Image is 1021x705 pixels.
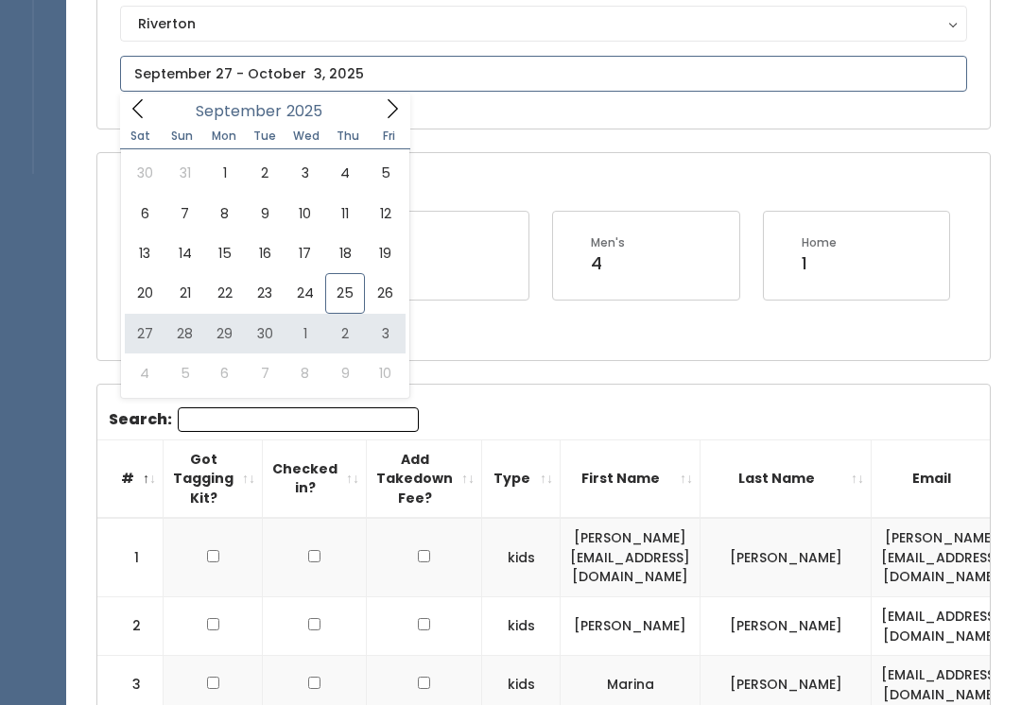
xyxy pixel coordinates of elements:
span: September 12, 2025 [365,194,405,233]
span: October 10, 2025 [365,353,405,393]
span: Tue [244,130,286,142]
div: Home [802,234,837,251]
th: #: activate to sort column descending [97,439,164,518]
span: Thu [327,130,369,142]
span: September 3, 2025 [286,153,325,193]
div: 4 [591,251,625,276]
label: Search: [109,407,419,432]
div: Men's [591,234,625,251]
td: 1 [97,518,164,596]
span: September 29, 2025 [205,314,245,353]
span: September 6, 2025 [125,194,164,233]
th: Email: activate to sort column ascending [872,439,1012,518]
span: Sun [162,130,203,142]
th: Add Takedown Fee?: activate to sort column ascending [367,439,482,518]
span: October 8, 2025 [286,353,325,393]
td: 2 [97,597,164,656]
span: September 2, 2025 [245,153,285,193]
span: October 9, 2025 [325,353,365,393]
span: September [196,104,282,119]
span: August 30, 2025 [125,153,164,193]
span: October 3, 2025 [365,314,405,353]
span: September 18, 2025 [325,233,365,273]
span: September 26, 2025 [365,273,405,313]
span: October 5, 2025 [164,353,204,393]
th: Last Name: activate to sort column ascending [701,439,872,518]
span: September 9, 2025 [245,194,285,233]
td: [PERSON_NAME][EMAIL_ADDRESS][DOMAIN_NAME] [561,518,701,596]
span: September 30, 2025 [245,314,285,353]
span: September 14, 2025 [164,233,204,273]
span: September 17, 2025 [286,233,325,273]
span: September 15, 2025 [205,233,245,273]
input: Search: [178,407,419,432]
span: September 28, 2025 [164,314,204,353]
span: September 16, 2025 [245,233,285,273]
th: Checked in?: activate to sort column ascending [263,439,367,518]
span: September 8, 2025 [205,194,245,233]
span: August 31, 2025 [164,153,204,193]
span: September 22, 2025 [205,273,245,313]
span: October 4, 2025 [125,353,164,393]
span: September 10, 2025 [286,194,325,233]
input: Year [282,99,338,123]
span: September 13, 2025 [125,233,164,273]
span: October 7, 2025 [245,353,285,393]
span: October 2, 2025 [325,314,365,353]
div: Riverton [138,13,949,34]
td: [PERSON_NAME] [701,597,872,656]
td: kids [482,597,561,656]
span: September 19, 2025 [365,233,405,273]
span: October 6, 2025 [205,353,245,393]
td: [PERSON_NAME] [561,597,701,656]
span: September 11, 2025 [325,194,365,233]
span: October 1, 2025 [286,314,325,353]
span: September 4, 2025 [325,153,365,193]
span: September 24, 2025 [286,273,325,313]
span: Fri [369,130,410,142]
span: September 25, 2025 [325,273,365,313]
span: September 23, 2025 [245,273,285,313]
span: Sat [120,130,162,142]
td: [PERSON_NAME][EMAIL_ADDRESS][DOMAIN_NAME] [872,518,1012,596]
span: September 27, 2025 [125,314,164,353]
th: First Name: activate to sort column ascending [561,439,701,518]
button: Riverton [120,6,967,42]
td: kids [482,518,561,596]
span: Wed [286,130,327,142]
span: Mon [203,130,245,142]
td: [PERSON_NAME] [701,518,872,596]
td: [EMAIL_ADDRESS][DOMAIN_NAME] [872,597,1012,656]
th: Got Tagging Kit?: activate to sort column ascending [164,439,263,518]
span: September 1, 2025 [205,153,245,193]
span: September 20, 2025 [125,273,164,313]
th: Type: activate to sort column ascending [482,439,561,518]
span: September 21, 2025 [164,273,204,313]
span: September 5, 2025 [365,153,405,193]
span: September 7, 2025 [164,194,204,233]
div: 1 [802,251,837,276]
input: September 27 - October 3, 2025 [120,56,967,92]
